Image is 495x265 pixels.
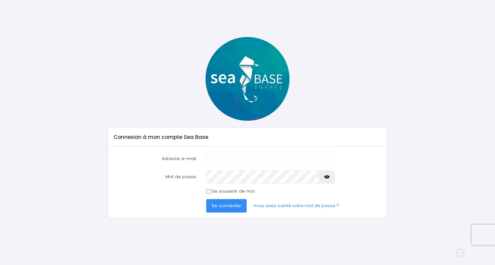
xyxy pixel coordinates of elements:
a: Vous avez oublié votre mot de passe ? [248,199,344,213]
div: Connexion à mon compte Sea Base [108,128,387,147]
label: Se souvenir de moi [212,188,255,195]
button: Se connecter [206,199,247,213]
label: Mot de passe [109,170,201,184]
label: Adresse e-mail [109,152,201,165]
span: Se connecter [212,202,241,209]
